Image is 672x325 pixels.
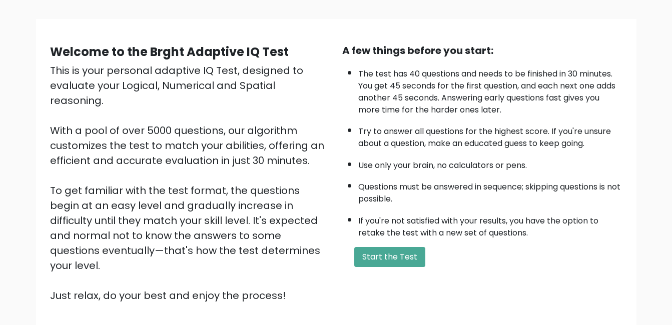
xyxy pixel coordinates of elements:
div: A few things before you start: [342,43,622,58]
li: Use only your brain, no calculators or pens. [358,154,622,171]
li: If you're not satisfied with your results, you have the option to retake the test with a new set ... [358,210,622,239]
button: Start the Test [354,247,425,267]
div: This is your personal adaptive IQ Test, designed to evaluate your Logical, Numerical and Spatial ... [50,63,330,303]
b: Welcome to the Brght Adaptive IQ Test [50,43,289,60]
li: Try to answer all questions for the highest score. If you're unsure about a question, make an edu... [358,120,622,149]
li: Questions must be answered in sequence; skipping questions is not possible. [358,176,622,205]
li: The test has 40 questions and needs to be finished in 30 minutes. You get 45 seconds for the firs... [358,63,622,116]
